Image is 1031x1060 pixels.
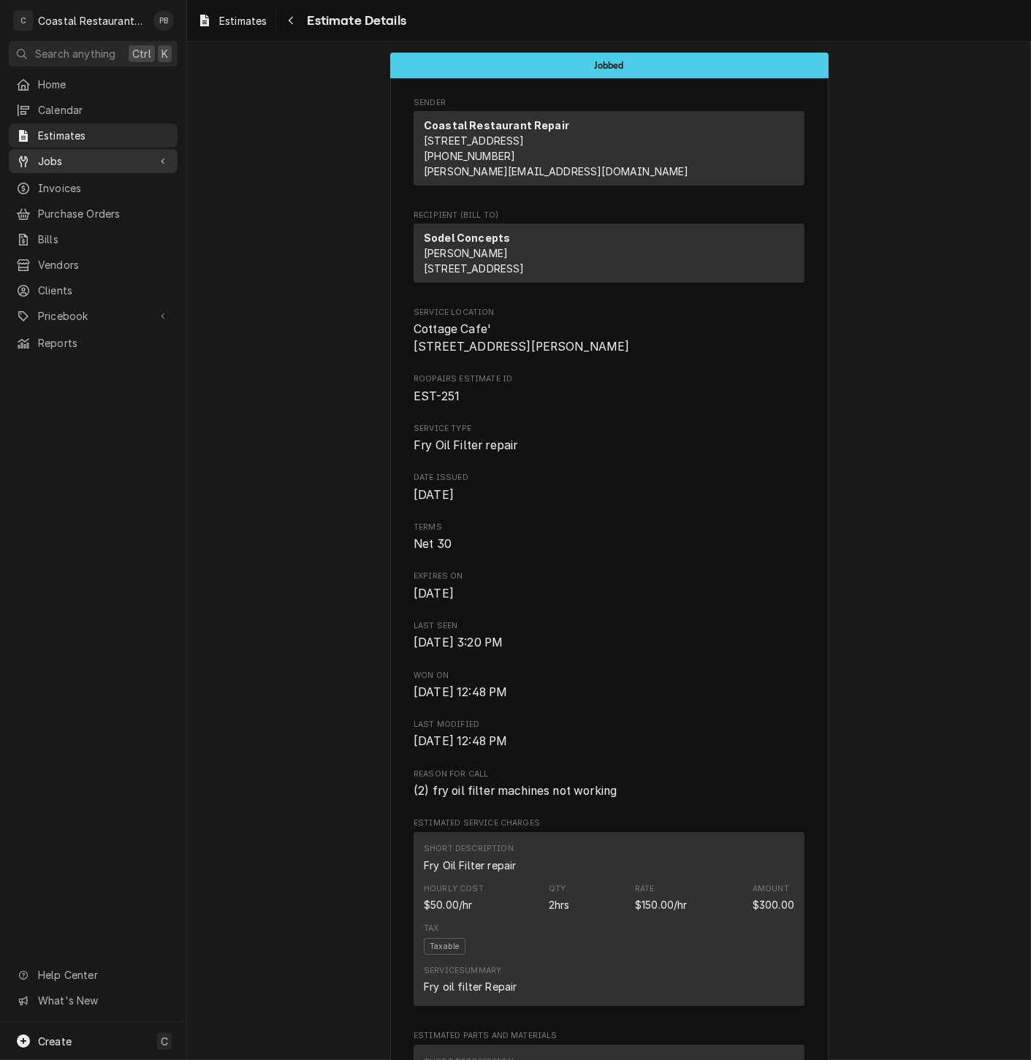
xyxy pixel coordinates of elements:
[414,522,804,553] div: Terms
[414,487,804,504] span: Date Issued
[549,883,570,912] div: Quantity
[9,41,178,66] button: Search anythingCtrlK
[549,883,568,895] div: Qty.
[549,897,570,912] div: Quantity
[9,176,178,200] a: Invoices
[424,897,472,912] div: Cost
[424,883,484,895] div: Hourly Cost
[414,210,804,289] div: Estimate Recipient
[38,77,170,92] span: Home
[414,438,517,452] span: Fry Oil Filter repair
[424,965,501,977] div: Service Summary
[153,10,174,31] div: PB
[414,437,804,454] span: Service Type
[424,938,465,955] span: Taxable
[424,134,525,147] span: [STREET_ADDRESS]
[9,253,178,277] a: Vendors
[414,719,804,750] div: Last Modified
[38,335,170,351] span: Reports
[414,636,503,649] span: [DATE] 3:20 PM
[414,587,454,600] span: [DATE]
[414,571,804,602] div: Expires On
[414,111,804,186] div: Sender
[414,684,804,701] span: Won On
[13,10,34,31] div: C
[414,224,804,289] div: Recipient (Bill To)
[424,843,516,872] div: Short Description
[424,247,525,275] span: [PERSON_NAME] [STREET_ADDRESS]
[9,331,178,355] a: Reports
[414,307,804,319] span: Service Location
[414,817,804,1013] div: Estimated Service Charges
[414,388,804,405] span: Roopairs Estimate ID
[635,883,688,912] div: Price
[753,897,794,912] div: Amount
[635,883,655,895] div: Rate
[424,843,514,855] div: Short Description
[38,967,169,983] span: Help Center
[424,119,569,131] strong: Coastal Restaurant Repair
[161,1034,168,1049] span: C
[424,232,510,244] strong: Sodel Concepts
[303,11,406,31] span: Estimate Details
[132,46,151,61] span: Ctrl
[414,784,617,798] span: (2) fry oil filter machines not working
[414,373,804,385] span: Roopairs Estimate ID
[9,202,178,226] a: Purchase Orders
[414,1030,804,1042] span: Estimated Parts and Materials
[414,719,804,731] span: Last Modified
[38,283,170,298] span: Clients
[9,72,178,96] a: Home
[753,883,789,895] div: Amount
[9,123,178,148] a: Estimates
[414,423,804,454] div: Service Type
[424,150,515,162] a: [PHONE_NUMBER]
[414,307,804,356] div: Service Location
[414,585,804,603] span: Expires On
[38,257,170,272] span: Vendors
[38,13,145,28] div: Coastal Restaurant Repair
[414,634,804,652] span: Last Seen
[9,963,178,987] a: Go to Help Center
[414,210,804,221] span: Recipient (Bill To)
[414,472,804,484] span: Date Issued
[414,537,452,551] span: Net 30
[414,373,804,405] div: Roopairs Estimate ID
[161,46,168,61] span: K
[9,149,178,173] a: Go to Jobs
[219,13,267,28] span: Estimates
[38,308,148,324] span: Pricebook
[635,897,688,912] div: Price
[414,224,804,283] div: Recipient (Bill To)
[38,993,169,1008] span: What's New
[424,923,438,934] div: Tax
[414,97,804,192] div: Estimate Sender
[424,858,516,873] div: Short Description
[414,322,630,354] span: Cottage Cafe' [STREET_ADDRESS][PERSON_NAME]
[414,734,507,748] span: [DATE] 12:48 PM
[414,423,804,435] span: Service Type
[414,769,804,780] span: Reason for Call
[414,97,804,109] span: Sender
[414,111,804,191] div: Sender
[424,165,689,178] a: [PERSON_NAME][EMAIL_ADDRESS][DOMAIN_NAME]
[414,733,804,750] span: Last Modified
[414,488,454,502] span: [DATE]
[753,883,794,912] div: Amount
[390,53,829,78] div: Status
[414,472,804,503] div: Date Issued
[414,571,804,582] span: Expires On
[414,782,804,800] span: Reason for Call
[424,979,517,994] div: Fry oil filter Repair
[9,98,178,122] a: Calendar
[595,61,624,70] span: Jobbed
[9,304,178,328] a: Go to Pricebook
[414,389,460,403] span: EST-251
[35,46,115,61] span: Search anything
[9,278,178,302] a: Clients
[414,832,804,1007] div: Line Item
[414,670,804,701] div: Won On
[279,9,303,32] button: Navigate back
[38,128,170,143] span: Estimates
[414,620,804,652] div: Last Seen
